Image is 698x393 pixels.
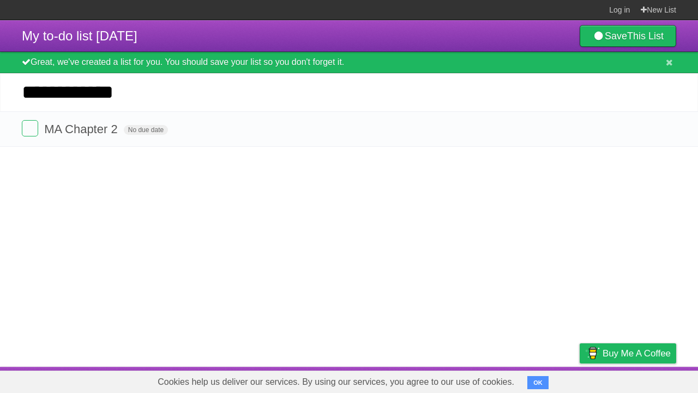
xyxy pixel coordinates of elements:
a: Buy me a coffee [580,343,676,364]
span: No due date [124,125,168,135]
button: OK [527,376,549,389]
a: Suggest a feature [607,370,676,390]
a: Developers [471,370,515,390]
label: Done [22,120,38,136]
b: This List [627,31,664,41]
a: Privacy [565,370,594,390]
span: Buy me a coffee [603,344,671,363]
a: Terms [528,370,552,390]
a: SaveThis List [580,25,676,47]
span: Cookies help us deliver our services. By using our services, you agree to our use of cookies. [147,371,525,393]
a: About [435,370,458,390]
img: Buy me a coffee [585,344,600,362]
span: MA Chapter 2 [44,122,121,136]
span: My to-do list [DATE] [22,28,137,43]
